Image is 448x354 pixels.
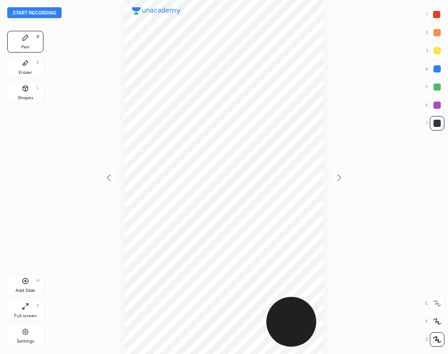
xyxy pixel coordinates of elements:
div: F [37,304,39,308]
div: Z [425,332,444,347]
div: L [37,86,39,90]
div: 6 [425,98,444,112]
div: E [37,60,39,65]
div: 7 [426,116,444,131]
div: 5 [425,80,444,94]
div: Settings [17,339,34,344]
div: 2 [426,25,444,40]
div: 3 [426,44,444,58]
div: C [425,296,444,310]
div: Add Slide [15,288,35,293]
div: P [37,35,39,39]
button: Start recording [7,7,62,18]
img: logo.38c385cc.svg [132,7,181,15]
div: X [425,314,444,329]
div: 4 [425,62,444,76]
div: Full screen [14,314,37,318]
div: Eraser [19,70,32,75]
div: Pen [21,45,29,49]
div: 1 [426,7,444,22]
div: H [36,278,39,283]
div: Shapes [18,96,33,100]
